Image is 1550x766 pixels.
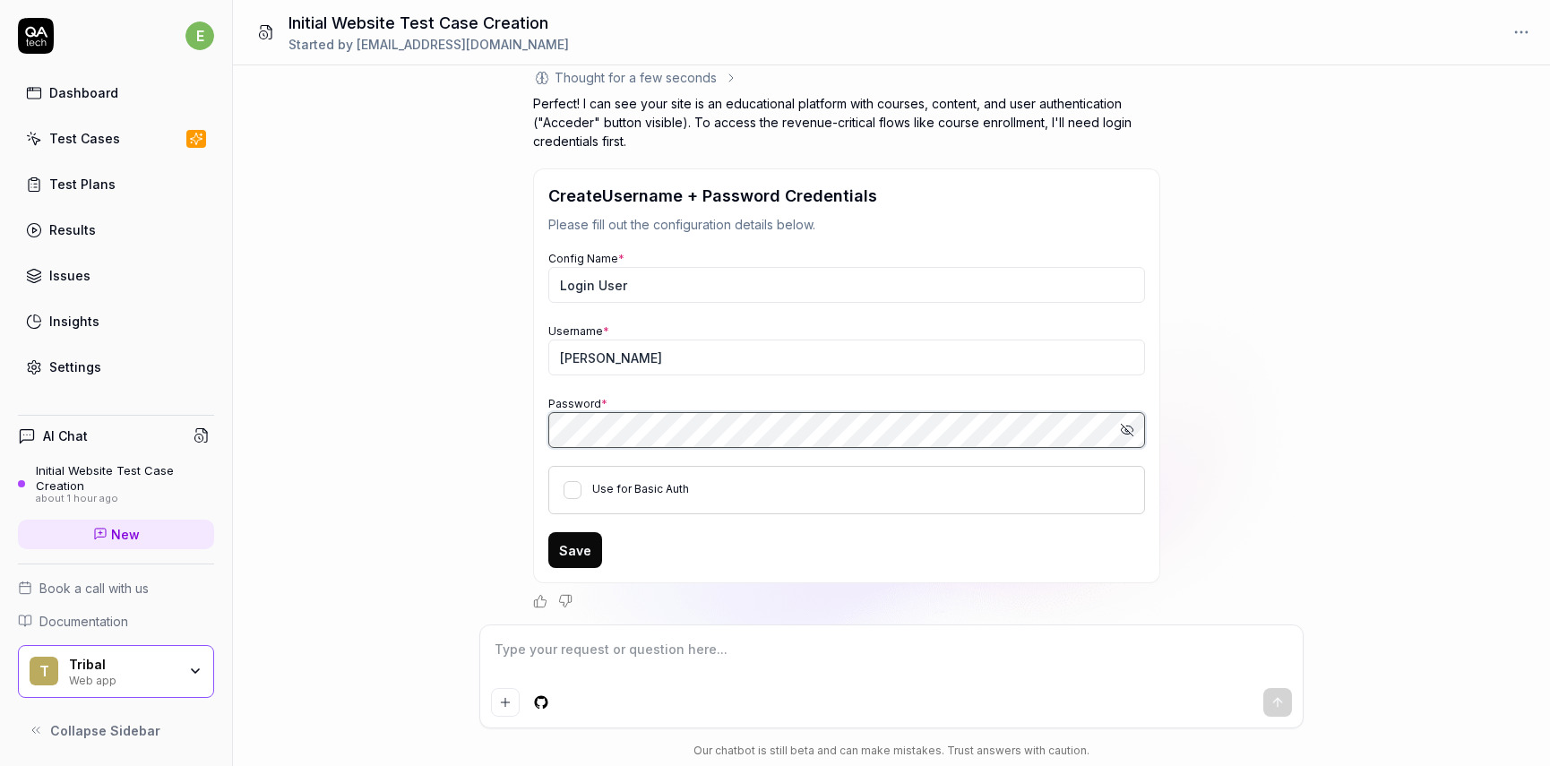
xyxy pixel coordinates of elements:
button: Add attachment [491,688,520,717]
div: Test Cases [49,129,120,148]
h3: Create Username + Password Credentials [548,184,1145,208]
p: Perfect! I can see your site is an educational platform with courses, content, and user authentic... [533,94,1160,151]
label: Use for Basic Auth [592,482,689,495]
button: Save [548,532,602,568]
button: Positive feedback [533,594,547,608]
div: Settings [49,357,101,376]
h1: Initial Website Test Case Creation [288,11,569,35]
h4: AI Chat [43,426,88,445]
div: Results [49,220,96,239]
span: e [185,22,214,50]
a: Initial Website Test Case Creationabout 1 hour ago [18,463,214,504]
span: T [30,657,58,685]
div: Initial Website Test Case Creation [36,463,214,493]
div: Test Plans [49,175,116,194]
div: Started by [288,35,569,54]
a: Dashboard [18,75,214,110]
label: Username [548,324,609,338]
label: Config Name [548,252,624,265]
div: Tribal [69,657,177,673]
a: Book a call with us [18,579,214,598]
a: Issues [18,258,214,293]
a: Insights [18,304,214,339]
a: Results [18,212,214,247]
div: Issues [49,266,90,285]
a: Test Plans [18,167,214,202]
button: TTribalWeb app [18,645,214,699]
p: Please fill out the configuration details below. [548,215,1145,234]
div: Dashboard [49,83,118,102]
div: Web app [69,672,177,686]
button: Negative feedback [558,594,573,608]
span: Book a call with us [39,579,149,598]
div: Thought for a few seconds [555,68,717,87]
span: [EMAIL_ADDRESS][DOMAIN_NAME] [357,37,569,52]
span: New [111,525,140,544]
div: about 1 hour ago [36,493,214,505]
span: Collapse Sidebar [50,721,160,740]
a: Settings [18,349,214,384]
a: New [18,520,214,549]
div: Our chatbot is still beta and can make mistakes. Trust answers with caution. [479,743,1304,759]
label: Password [548,397,607,410]
span: Documentation [39,612,128,631]
button: Collapse Sidebar [18,712,214,748]
a: Documentation [18,612,214,631]
input: My Config [548,267,1145,303]
div: Insights [49,312,99,331]
button: e [185,18,214,54]
a: Test Cases [18,121,214,156]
